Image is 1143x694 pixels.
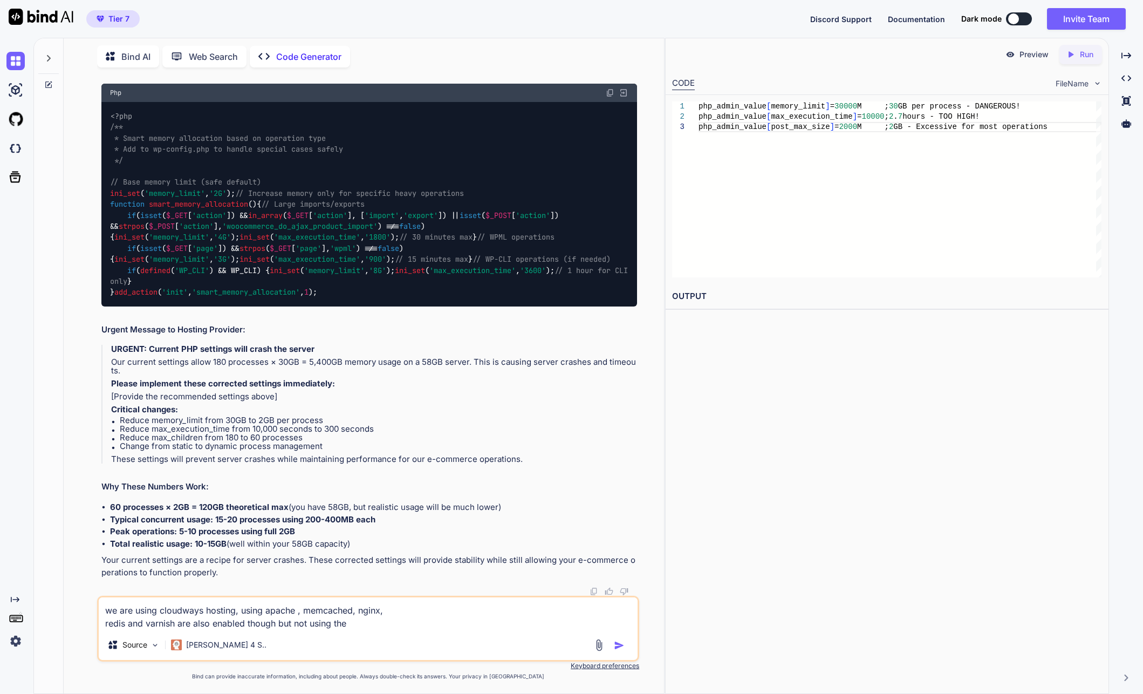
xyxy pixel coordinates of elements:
[99,597,638,630] textarea: we are using cloudways hosting, using apache , memcached, nginx, redis and varnish are also enabl...
[120,425,638,433] li: Reduce max_execution_time from 10,000 seconds to 300 seconds
[110,514,375,525] strong: Typical concurrent usage: 15-20 processes using 200-400MB each
[111,378,335,389] strong: Please implement these corrected settings immediately:
[830,123,834,131] span: ]
[149,233,209,242] span: 'memory_limit'
[192,288,300,297] span: 'smart_memory_allocation'
[239,254,270,264] span: ini_set
[1093,79,1102,88] img: chevron down
[330,243,356,253] span: 'wpml'
[166,210,188,220] span: $_GET
[699,123,766,131] span: php_admin_value
[399,221,421,231] span: false
[672,122,685,132] div: 3
[145,188,205,198] span: 'memory_limit'
[888,15,945,24] span: Documentation
[858,112,862,121] span: =
[111,455,638,464] p: These settings will prevent server crashes while maintaining performance for our e-commerce opera...
[276,50,341,63] p: Code Generator
[140,243,162,253] span: isset
[140,266,170,275] span: defined
[6,139,25,158] img: darkCloudIdeIcon
[127,266,136,275] span: if
[672,77,695,90] div: CODE
[296,243,321,253] span: 'page'
[365,210,399,220] span: 'import'
[270,243,291,253] span: $_GET
[369,266,386,275] span: '8G'
[889,123,893,131] span: 2
[766,102,771,111] span: [
[666,284,1108,309] h2: OUTPUT
[6,110,25,128] img: githubLight
[149,200,248,209] span: smart_memory_allocation
[171,639,182,650] img: Claude 4 Sonnet
[101,481,638,493] h2: Why These Numbers Work:
[101,554,638,579] p: Your current settings are a recipe for server crashes. These corrected settings will provide stab...
[429,266,516,275] span: 'max_execution_time'
[520,266,546,275] span: '3600'
[121,50,150,63] p: Bind AI
[120,416,638,425] li: Reduce memory_limit from 30GB to 2GB per process
[395,266,425,275] span: ini_set
[672,101,685,112] div: 1
[111,392,638,401] p: [Provide the recommended settings above]
[839,123,858,131] span: 2000
[111,344,314,354] strong: URGENT: Current PHP settings will crash the server
[149,221,175,231] span: $_POST
[120,433,638,442] li: Reduce max_children from 180 to 60 processes
[858,123,889,131] span: M ;
[6,52,25,70] img: chat
[110,266,632,286] span: // 1 hour for CLI only
[110,200,257,209] span: ( )
[97,662,640,670] p: Keyboard preferences
[127,210,136,220] span: if
[766,123,771,131] span: [
[365,233,391,242] span: '1800'
[110,89,121,97] span: Php
[365,254,386,264] span: '900'
[810,15,872,24] span: Discord Support
[122,639,147,650] p: Source
[619,88,628,98] img: Open in Browser
[114,233,145,242] span: ini_set
[86,10,140,28] button: premiumTier 7
[894,112,898,121] span: .
[149,254,209,264] span: 'memory_limit'
[606,89,614,97] img: copy
[110,200,145,209] span: function
[274,233,360,242] span: 'max_execution_time'
[239,243,265,253] span: strpos
[162,288,188,297] span: 'init'
[903,112,980,121] span: hours - TOO HIGH!
[516,210,550,220] span: 'action'
[150,641,160,650] img: Pick Models
[403,210,438,220] span: 'export'
[699,112,766,121] span: php_admin_value
[108,13,129,24] span: Tier 7
[119,221,145,231] span: strpos
[110,501,638,514] li: (you have 58GB, but realistic usage will be much lower)
[590,587,598,596] img: copy
[862,112,885,121] span: 10000
[672,112,685,122] div: 2
[110,111,632,298] code: ( , ); { ( ( [ ]) && ( [ ], [ , ]) || ( [ ]) && ( [ ], ) !== ) { ( , ); ( , ); } ( ( [ ]) && ( [ ...
[110,502,289,512] strong: 60 processes × 2GB = 120GB theoretical max
[830,102,834,111] span: =
[898,112,902,121] span: 7
[270,266,300,275] span: ini_set
[192,210,227,220] span: 'action'
[771,123,830,131] span: post_max_size
[1047,8,1126,30] button: Invite Team
[460,210,481,220] span: isset
[485,210,511,220] span: $_POST
[97,672,640,681] p: Bind can provide inaccurate information, including about people. Always double-check its answers....
[209,188,227,198] span: '2G'
[853,112,857,121] span: ]
[111,111,132,121] span: <?php
[826,102,830,111] span: ]
[9,9,73,25] img: Bind AI
[261,200,365,209] span: // Large imports/exports
[810,13,872,25] button: Discord Support
[114,288,158,297] span: add_action
[898,102,1021,111] span: GB per process - DANGEROUS!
